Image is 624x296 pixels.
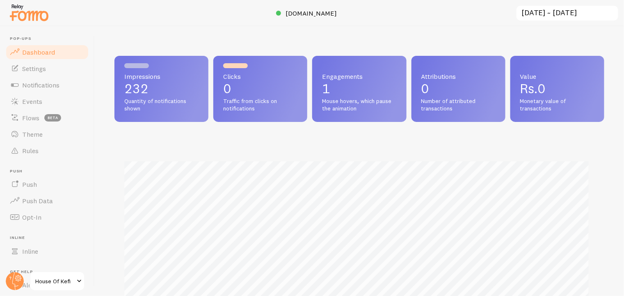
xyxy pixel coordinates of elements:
a: Theme [5,126,89,142]
span: Flows [22,114,39,122]
a: Settings [5,60,89,77]
span: Clicks [223,73,297,80]
span: Engagements [322,73,396,80]
span: Events [22,97,42,106]
img: fomo-relay-logo-orange.svg [9,2,50,23]
a: Inline [5,243,89,259]
span: Notifications [22,81,59,89]
span: Number of attributed transactions [421,98,496,112]
span: Monetary value of transactions [520,98,594,112]
span: Traffic from clicks on notifications [223,98,297,112]
span: Push [10,169,89,174]
a: Push Data [5,193,89,209]
p: 0 [421,82,496,95]
p: 232 [124,82,199,95]
span: beta [44,114,61,122]
span: Opt-In [22,213,41,221]
span: Theme [22,130,43,138]
span: Settings [22,64,46,73]
a: Events [5,93,89,110]
span: House Of Kefi [35,276,74,286]
span: Value [520,73,594,80]
span: Quantity of notifications shown [124,98,199,112]
p: 1 [322,82,396,95]
a: Push [5,176,89,193]
a: Rules [5,142,89,159]
span: Rs.0 [520,80,546,96]
span: Inline [22,247,38,255]
span: Get Help [10,269,89,275]
span: Push [22,180,37,188]
span: Mouse hovers, which pause the animation [322,98,396,112]
a: Dashboard [5,44,89,60]
a: Flows beta [5,110,89,126]
span: Rules [22,147,39,155]
span: Inline [10,235,89,241]
span: Push Data [22,197,53,205]
p: 0 [223,82,297,95]
span: Dashboard [22,48,55,56]
a: House Of Kefi [30,271,85,291]
a: Notifications [5,77,89,93]
span: Attributions [421,73,496,80]
span: Pop-ups [10,36,89,41]
a: Opt-In [5,209,89,225]
span: Impressions [124,73,199,80]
